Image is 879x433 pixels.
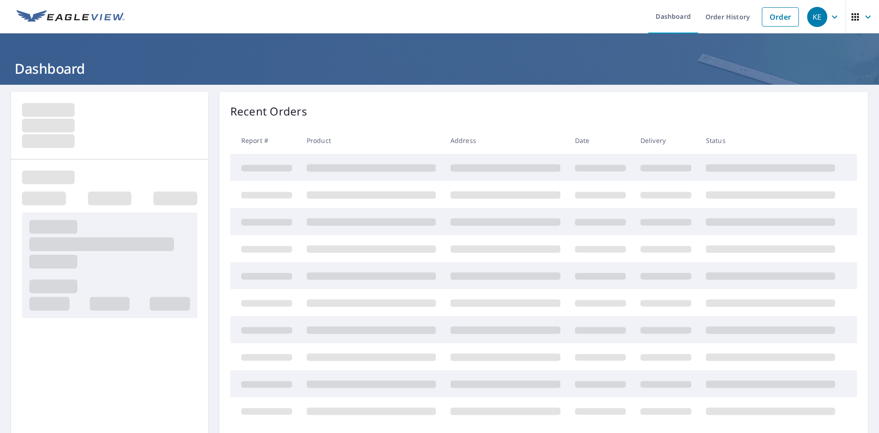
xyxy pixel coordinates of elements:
th: Delivery [633,127,699,154]
div: KE [807,7,827,27]
th: Address [443,127,568,154]
th: Date [568,127,633,154]
th: Status [699,127,842,154]
img: EV Logo [16,10,125,24]
h1: Dashboard [11,59,868,78]
th: Report # [230,127,299,154]
th: Product [299,127,443,154]
a: Order [762,7,799,27]
p: Recent Orders [230,103,307,120]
